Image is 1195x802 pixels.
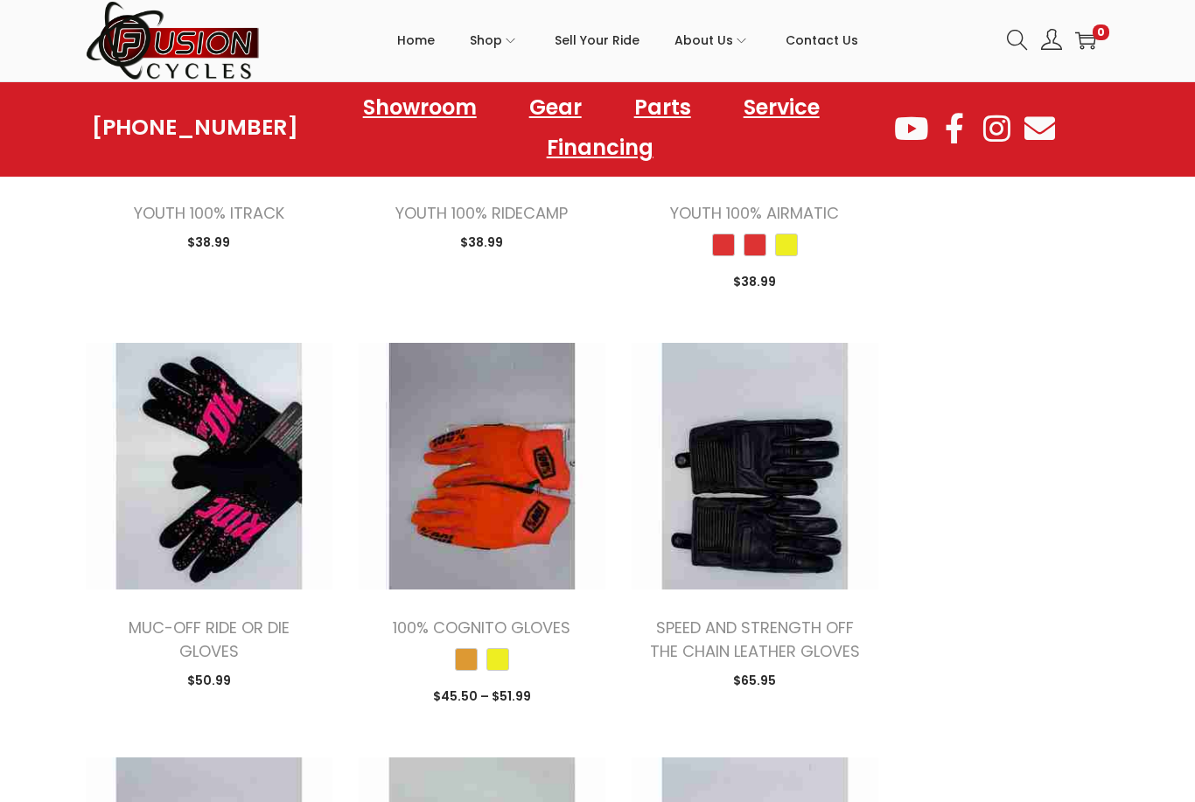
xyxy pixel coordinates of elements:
[470,1,520,80] a: Shop
[555,18,639,62] span: Sell Your Ride
[726,87,837,128] a: Service
[187,234,195,251] span: $
[617,87,709,128] a: Parts
[733,672,741,689] span: $
[397,1,435,80] a: Home
[393,617,570,638] a: 100% COGNITO GLOVES
[480,687,489,705] span: –
[555,1,639,80] a: Sell Your Ride
[786,1,858,80] a: Contact Us
[670,202,839,224] a: YOUTH 100% AIRMATIC
[733,672,776,689] span: 65.95
[674,18,733,62] span: About Us
[786,18,858,62] span: Contact Us
[650,617,860,662] a: SPEED AND STRENGTH OFF THE CHAIN LEATHER GLOVES
[529,128,671,168] a: Financing
[92,115,298,140] a: [PHONE_NUMBER]
[187,672,231,689] span: 50.99
[470,18,502,62] span: Shop
[395,202,568,224] a: YOUTH 100% RIDECAMP
[460,234,503,251] span: 38.99
[298,87,892,168] nav: Menu
[346,87,494,128] a: Showroom
[433,687,441,705] span: $
[397,18,435,62] span: Home
[512,87,599,128] a: Gear
[187,672,195,689] span: $
[433,687,478,705] span: 45.50
[1075,30,1096,51] a: 0
[187,234,230,251] span: 38.99
[261,1,994,80] nav: Primary navigation
[460,234,468,251] span: $
[134,202,284,224] a: YOUTH 100% ITRACK
[733,273,741,290] span: $
[674,1,751,80] a: About Us
[733,273,776,290] span: 38.99
[129,617,290,662] a: MUC-OFF RIDE OR DIE GLOVES
[492,687,500,705] span: $
[492,687,531,705] span: 51.99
